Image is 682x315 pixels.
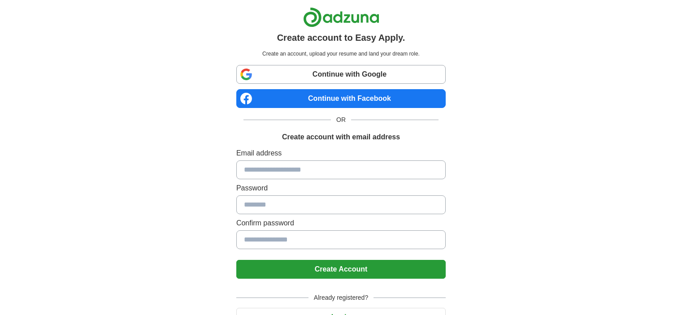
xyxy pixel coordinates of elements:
span: OR [331,115,351,125]
span: Already registered? [308,293,374,302]
a: Continue with Facebook [236,89,446,108]
label: Confirm password [236,218,446,229]
label: Password [236,183,446,194]
a: Continue with Google [236,65,446,84]
h1: Create account to Easy Apply. [277,31,405,44]
label: Email address [236,148,446,159]
p: Create an account, upload your resume and land your dream role. [238,50,444,58]
h1: Create account with email address [282,132,400,142]
button: Create Account [236,260,446,279]
img: Adzuna logo [303,7,379,27]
